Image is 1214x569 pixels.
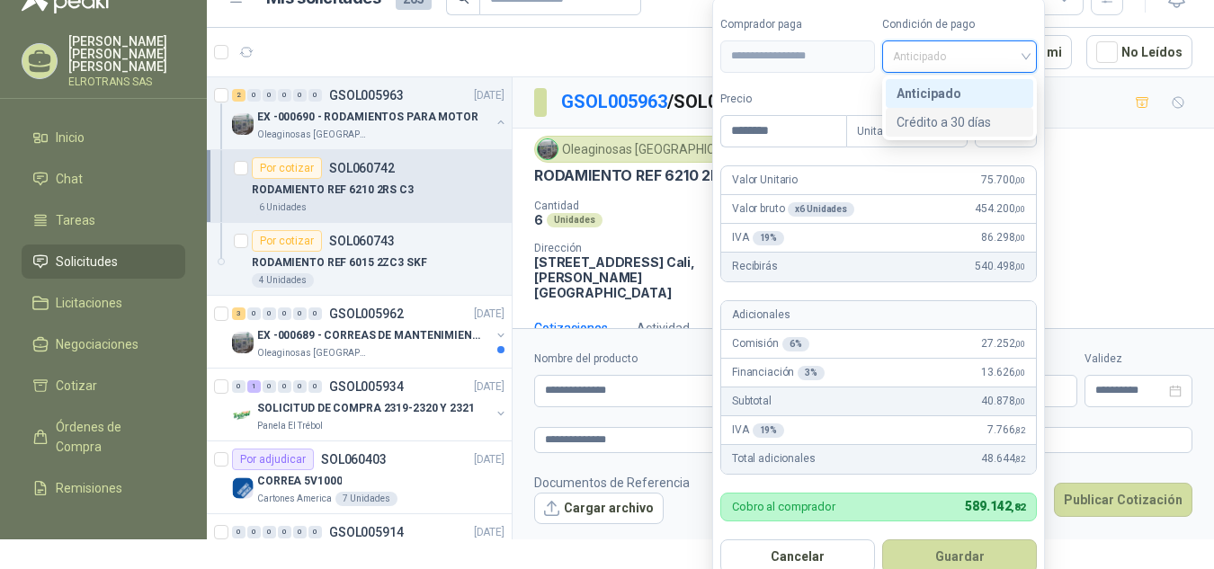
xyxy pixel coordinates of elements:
p: EX -000689 - CORREAS DE MANTENIMIENTO [257,327,481,344]
a: Tareas [22,203,185,237]
p: GSOL005914 [329,526,404,538]
a: Inicio [22,120,185,155]
div: 0 [263,307,276,320]
a: Remisiones [22,471,185,505]
img: Company Logo [232,405,254,426]
p: GSOL005934 [329,380,404,393]
div: 6 Unidades [252,200,314,215]
p: Documentos de Referencia [534,473,690,493]
a: Por cotizarSOL060743RODAMIENTO REF 6015 2ZC3 SKF4 Unidades [207,223,512,296]
div: x 6 Unidades [788,202,854,217]
p: ELROTRANS SAS [68,76,185,87]
div: 0 [278,307,291,320]
a: Chat [22,162,185,196]
p: Adicionales [732,307,790,324]
label: Condición de pago [882,16,1037,33]
div: 0 [293,526,307,538]
span: Remisiones [56,478,122,498]
div: 0 [278,89,291,102]
span: Chat [56,169,83,189]
p: [STREET_ADDRESS] Cali , [PERSON_NAME][GEOGRAPHIC_DATA] [534,254,727,300]
div: 4 Unidades [252,273,314,288]
p: Comisión [732,335,809,352]
div: 0 [263,89,276,102]
img: Company Logo [538,139,558,159]
div: 0 [308,380,322,393]
div: Por cotizar [252,157,322,179]
p: [DATE] [474,87,504,104]
span: Cotizar [56,376,97,396]
span: Órdenes de Compra [56,417,168,457]
div: Anticipado [886,79,1033,108]
p: GSOL005963 [329,89,404,102]
div: 1 [247,380,261,393]
div: 0 [278,380,291,393]
div: 0 [263,380,276,393]
p: Panela El Trébol [257,419,323,433]
div: Cotizaciones [534,318,608,338]
a: Negociaciones [22,327,185,361]
p: Subtotal [732,393,772,410]
span: 86.298 [981,229,1025,246]
span: Unitario [857,118,957,145]
div: 0 [308,307,322,320]
span: ,82 [1014,425,1025,435]
p: 6 [534,212,543,227]
img: Company Logo [232,332,254,353]
a: Órdenes de Compra [22,410,185,464]
div: 0 [247,89,261,102]
p: RODAMIENTO REF 6015 2ZC3 SKF [252,254,427,271]
div: 3 [232,307,245,320]
span: 75.700 [981,172,1025,189]
p: EX -000690 - RODAMIENTOS PARA MOTOR [257,109,478,126]
div: 2 [232,89,245,102]
p: IVA [732,422,784,439]
span: ,82 [1014,454,1025,464]
span: Licitaciones [56,293,122,313]
p: Valor Unitario [732,172,798,189]
p: Recibirás [732,258,778,275]
span: 48.644 [981,450,1025,467]
div: 0 [247,526,261,538]
div: 3 % [798,366,825,380]
span: Negociaciones [56,334,138,354]
p: CORREA 5V1000 [257,473,342,490]
div: 0 [293,307,307,320]
a: 2 0 0 0 0 0 GSOL005963[DATE] Company LogoEX -000690 - RODAMIENTOS PARA MOTOROleaginosas [GEOGRAPH... [232,84,508,142]
div: 0 [263,526,276,538]
span: ,00 [1014,175,1025,185]
button: Publicar Cotización [1054,483,1192,517]
img: Company Logo [232,477,254,499]
span: Anticipado [893,43,1026,70]
span: ,00 [1014,262,1025,271]
p: GSOL005962 [329,307,404,320]
button: Cargar archivo [534,493,664,525]
p: Valor bruto [732,200,854,218]
p: [DATE] [474,524,504,541]
a: 3 0 0 0 0 0 GSOL005962[DATE] Company LogoEX -000689 - CORREAS DE MANTENIMIENTOOleaginosas [GEOGRA... [232,303,508,360]
div: Actividad [637,318,690,338]
a: Solicitudes [22,244,185,279]
span: Solicitudes [56,252,118,271]
a: Por adjudicarSOL060403[DATE] Company LogoCORREA 5V1000Cartones America7 Unidades [207,441,512,514]
span: 454.200 [975,200,1025,218]
img: Company Logo [232,113,254,135]
div: Por adjudicar [232,449,314,470]
a: Cotizar [22,369,185,403]
a: Licitaciones [22,286,185,320]
div: Crédito a 30 días [886,108,1033,137]
p: Cantidad [534,200,764,212]
span: ,00 [1014,204,1025,214]
div: 0 [293,380,307,393]
p: [DATE] [474,306,504,323]
span: 7.766 [987,422,1025,439]
div: 0 [293,89,307,102]
p: [DATE] [474,451,504,468]
p: / SOL060742 [561,88,769,116]
span: 40.878 [981,393,1025,410]
p: Total adicionales [732,450,816,467]
div: Oleaginosas [GEOGRAPHIC_DATA][PERSON_NAME] [534,136,864,163]
div: 6 % [782,337,809,351]
div: 19 % [753,423,785,438]
div: 0 [308,526,322,538]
